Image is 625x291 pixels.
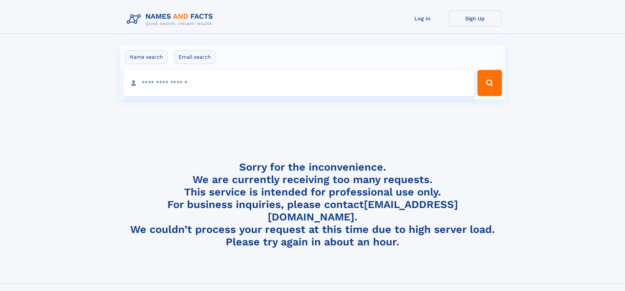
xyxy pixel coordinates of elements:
[268,198,458,223] a: [EMAIL_ADDRESS][DOMAIN_NAME]
[449,10,501,27] a: Sign Up
[124,10,219,28] img: Logo Names and Facts
[396,10,449,27] a: Log In
[123,70,475,96] input: search input
[477,70,502,96] button: Search Button
[174,50,215,64] label: Email search
[125,50,167,64] label: Name search
[124,161,501,248] h4: Sorry for the inconvenience. We are currently receiving too many requests. This service is intend...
